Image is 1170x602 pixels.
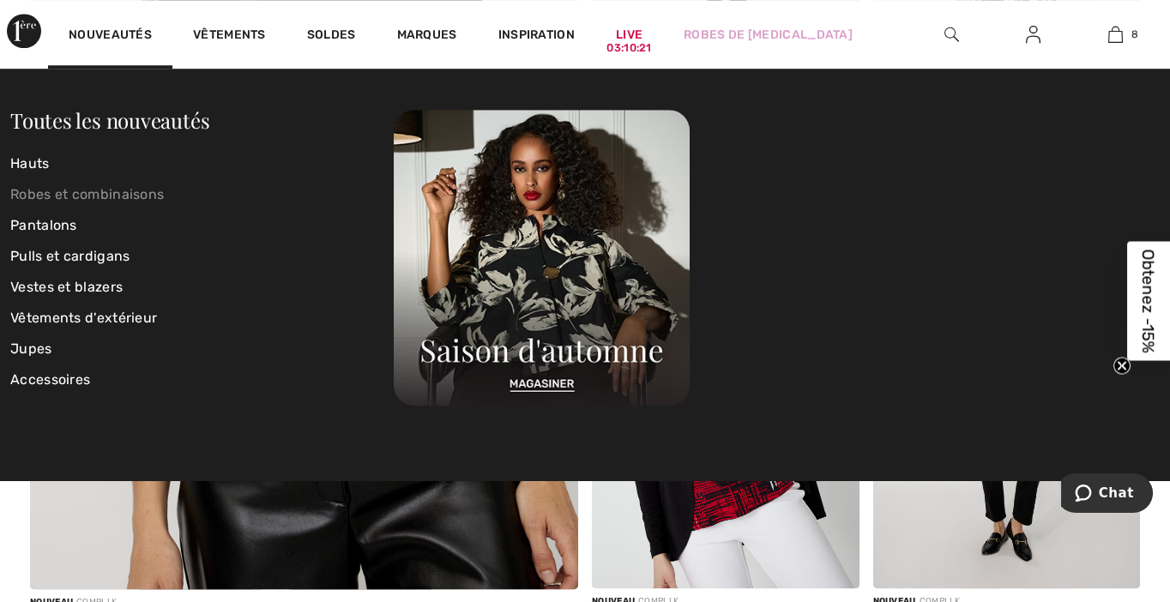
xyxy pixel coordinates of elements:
a: Robes et combinaisons [10,179,394,210]
img: Mon panier [1108,24,1123,45]
a: Vêtements d'extérieur [10,303,394,334]
a: Jupes [10,334,394,364]
img: 250825112755_e80b8af1c0156.jpg [394,110,690,406]
img: 1ère Avenue [7,14,41,48]
div: Obtenez -15%Close teaser [1127,242,1170,361]
a: Live03:10:21 [616,26,642,44]
a: Vestes et blazers [10,272,394,303]
span: Obtenez -15% [1139,250,1159,353]
a: Vêtements [193,27,266,45]
span: 8 [1131,27,1138,42]
a: Robes de [MEDICAL_DATA] [684,26,853,44]
a: Toutes les nouveautés [10,106,209,134]
button: Close teaser [1113,358,1131,375]
a: Hauts [10,148,394,179]
a: 8 [1076,24,1155,45]
a: Marques [397,27,457,45]
a: Nouveautés [69,27,152,45]
a: Soldes [307,27,356,45]
div: 03:10:21 [606,40,651,57]
img: Mes infos [1026,24,1040,45]
span: Inspiration [498,27,575,45]
iframe: Ouvre un widget dans lequel vous pouvez chatter avec l’un de nos agents [1061,473,1153,516]
a: Se connecter [1012,24,1054,45]
img: recherche [944,24,959,45]
a: Pulls et cardigans [10,241,394,272]
a: Pantalons [10,210,394,241]
a: Accessoires [10,364,394,395]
